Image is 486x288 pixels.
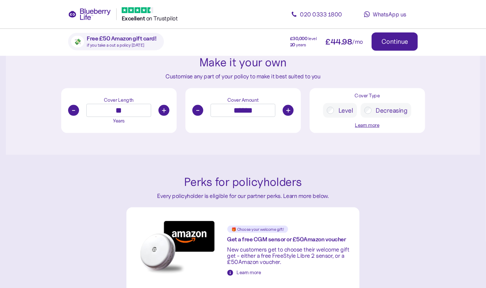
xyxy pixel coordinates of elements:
span: £ 44.98 [326,38,352,46]
div: New customers get to choose their welcome gift get - either a free FreeStyle Libre 2 sensor, or a... [227,247,354,265]
span: level [308,36,317,41]
span: 020 0333 1800 [300,11,342,18]
div: Learn more [237,269,261,277]
span: /mo [352,39,363,44]
label: Level [334,107,353,114]
button: Learn more [227,269,261,277]
button: + [283,105,294,116]
div: Perks for policyholders [130,173,356,191]
div: Get a free CGM sensor or £ 50 Amazon voucher [227,237,354,243]
div: Continue [381,38,408,45]
a: 020 0333 1800 [284,7,349,22]
button: Learn more [355,121,380,129]
div: Cover Length [104,96,134,104]
span: 💸 [74,39,81,44]
span: on Trustpilot [146,15,178,22]
div: Cover Amount [227,96,259,104]
div: Every policyholder is eligible for our partner perks. Learn more below. [130,191,356,201]
div: Make it your own [165,54,321,72]
span: 🎁 Choose your welcome gift! [231,226,284,233]
span: WhatsApp us [373,11,407,18]
button: + [158,105,169,116]
button: - [192,105,203,116]
span: Free £50 Amazon gift card! [87,36,157,42]
div: Years [113,117,125,125]
img: Gifts [136,213,223,278]
div: Cover Type [355,92,380,100]
a: WhatsApp us [352,7,418,22]
span: years [296,43,306,47]
span: £ 30,000 [290,36,307,41]
span: if you take a out a policy [DATE] [87,42,145,48]
div: Customise any part of your policy to make it best suited to you [165,72,321,81]
button: Continue [372,32,418,51]
button: - [68,105,79,116]
label: Decreasing [372,107,408,114]
span: 20 [290,43,295,47]
span: Excellent ️ [122,15,146,22]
